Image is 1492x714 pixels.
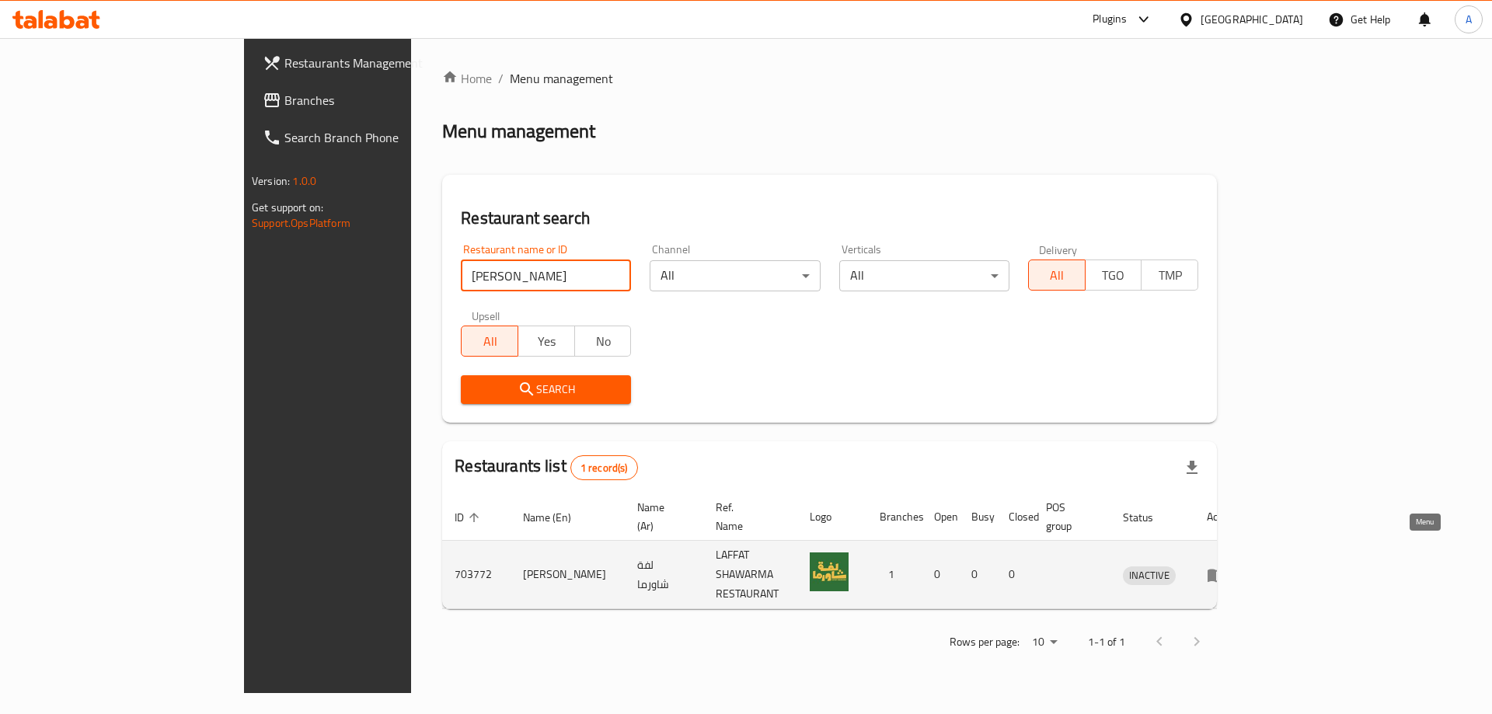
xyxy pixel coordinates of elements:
th: Closed [996,493,1034,541]
span: Search Branch Phone [284,128,481,147]
span: 1 record(s) [571,461,637,475]
button: No [574,326,632,357]
span: Search [473,380,619,399]
img: Laffat Shawarma [810,552,849,591]
p: Rows per page: [950,632,1020,652]
h2: Restaurants list [455,455,637,480]
div: All [839,260,1009,291]
span: 1.0.0 [292,171,316,191]
span: All [468,330,512,353]
button: All [1028,259,1086,291]
span: Name (Ar) [637,498,685,535]
input: Search for restaurant name or ID.. [461,260,631,291]
li: / [498,69,504,88]
a: Search Branch Phone [250,119,493,156]
div: Plugins [1093,10,1127,29]
span: Branches [284,91,481,110]
td: 0 [959,541,996,609]
td: [PERSON_NAME] [511,541,625,609]
span: INACTIVE [1123,566,1176,584]
span: TMP [1148,264,1192,287]
span: Menu management [510,69,613,88]
button: All [461,326,518,357]
div: INACTIVE [1123,566,1176,585]
div: All [650,260,820,291]
span: A [1466,11,1472,28]
span: All [1035,264,1079,287]
div: Total records count [570,455,638,480]
div: Rows per page: [1026,631,1063,654]
button: TGO [1085,259,1142,291]
div: Export file [1173,449,1211,486]
td: LAFFAT SHAWARMA RESTAURANT [703,541,797,609]
span: POS group [1046,498,1092,535]
span: Ref. Name [716,498,779,535]
a: Support.OpsPlatform [252,213,350,233]
label: Upsell [472,310,500,321]
button: Search [461,375,631,404]
table: enhanced table [442,493,1248,609]
th: Open [922,493,959,541]
div: [GEOGRAPHIC_DATA] [1201,11,1303,28]
a: Restaurants Management [250,44,493,82]
th: Branches [867,493,922,541]
th: Busy [959,493,996,541]
h2: Menu management [442,119,595,144]
span: Get support on: [252,197,323,218]
span: Status [1123,508,1173,527]
td: 0 [996,541,1034,609]
button: Yes [518,326,575,357]
button: TMP [1141,259,1198,291]
span: ID [455,508,484,527]
span: TGO [1092,264,1136,287]
span: Name (En) [523,508,591,527]
a: Branches [250,82,493,119]
th: Action [1194,493,1248,541]
span: Version: [252,171,290,191]
span: Yes [525,330,569,353]
th: Logo [797,493,867,541]
td: لفة شاورما [625,541,703,609]
span: Restaurants Management [284,54,481,72]
p: 1-1 of 1 [1088,632,1125,652]
span: No [581,330,626,353]
td: 0 [922,541,959,609]
td: 1 [867,541,922,609]
nav: breadcrumb [442,69,1217,88]
h2: Restaurant search [461,207,1198,230]
label: Delivery [1039,244,1078,255]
